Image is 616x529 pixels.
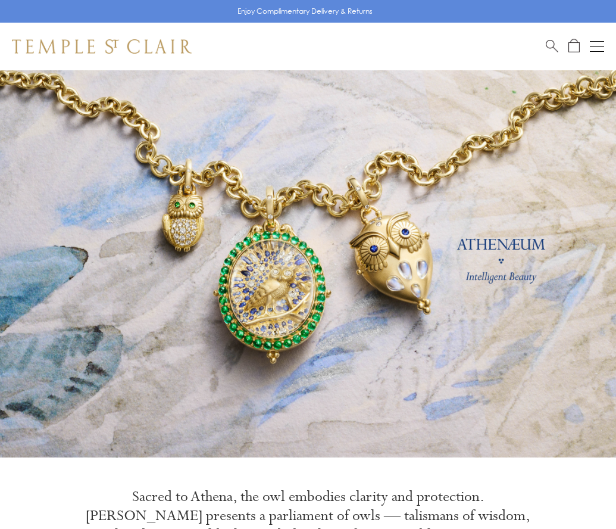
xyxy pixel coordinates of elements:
img: Temple St. Clair [12,39,192,54]
button: Open navigation [590,39,604,54]
a: Search [546,39,558,54]
p: Enjoy Complimentary Delivery & Returns [237,5,373,17]
a: Open Shopping Bag [568,39,580,54]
